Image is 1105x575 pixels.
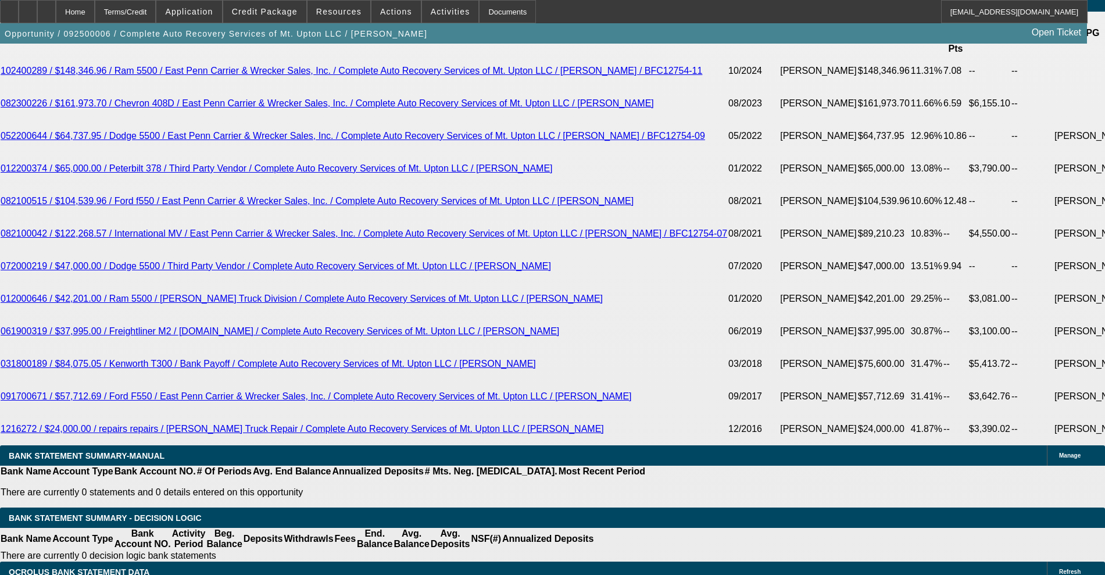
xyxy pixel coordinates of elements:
[728,152,779,185] td: 01/2022
[943,380,968,413] td: --
[779,185,857,217] td: [PERSON_NAME]
[910,380,943,413] td: 31.41%
[316,7,362,16] span: Resources
[910,120,943,152] td: 12.96%
[857,315,910,348] td: $37,995.00
[968,152,1011,185] td: $3,790.00
[910,55,943,87] td: 11.31%
[857,185,910,217] td: $104,539.96
[502,528,594,550] th: Annualized Deposits
[910,185,943,217] td: 10.60%
[1,228,727,238] a: 082100042 / $122,268.57 / International MV / East Penn Carrier & Wrecker Sales, Inc. / Complete A...
[779,120,857,152] td: [PERSON_NAME]
[910,152,943,185] td: 13.08%
[943,348,968,380] td: --
[371,1,421,23] button: Actions
[857,413,910,445] td: $24,000.00
[1011,120,1054,152] td: --
[968,217,1011,250] td: $4,550.00
[393,528,430,550] th: Avg. Balance
[968,315,1011,348] td: $3,100.00
[779,413,857,445] td: [PERSON_NAME]
[1,359,536,369] a: 031800189 / $84,075.05 / Kenworth T300 / Bank Payoff / Complete Auto Recovery Services of Mt. Upt...
[424,466,558,477] th: # Mts. Neg. [MEDICAL_DATA].
[380,7,412,16] span: Actions
[283,528,334,550] th: Withdrawls
[223,1,306,23] button: Credit Package
[910,315,943,348] td: 30.87%
[943,55,968,87] td: 7.08
[968,185,1011,217] td: --
[968,250,1011,283] td: --
[943,152,968,185] td: --
[196,466,252,477] th: # Of Periods
[1,131,705,141] a: 052200644 / $64,737.95 / Dodge 5500 / East Penn Carrier & Wrecker Sales, Inc. / Complete Auto Rec...
[943,87,968,120] td: 6.59
[779,315,857,348] td: [PERSON_NAME]
[728,217,779,250] td: 08/2021
[243,528,284,550] th: Deposits
[422,1,479,23] button: Activities
[1011,217,1054,250] td: --
[968,87,1011,120] td: $6,155.10
[728,348,779,380] td: 03/2018
[943,217,968,250] td: --
[52,466,114,477] th: Account Type
[728,55,779,87] td: 10/2024
[114,466,196,477] th: Bank Account NO.
[857,283,910,315] td: $42,201.00
[307,1,370,23] button: Resources
[910,283,943,315] td: 29.25%
[1011,55,1054,87] td: --
[943,413,968,445] td: --
[968,413,1011,445] td: $3,390.02
[728,87,779,120] td: 08/2023
[728,413,779,445] td: 12/2016
[1011,283,1054,315] td: --
[1011,250,1054,283] td: --
[910,348,943,380] td: 31.47%
[171,528,206,550] th: Activity Period
[779,217,857,250] td: [PERSON_NAME]
[1059,452,1081,459] span: Manage
[1011,413,1054,445] td: --
[1011,315,1054,348] td: --
[1,66,702,76] a: 102400289 / $148,346.96 / Ram 5500 / East Penn Carrier & Wrecker Sales, Inc. / Complete Auto Reco...
[779,283,857,315] td: [PERSON_NAME]
[52,528,114,550] th: Account Type
[943,120,968,152] td: 10.86
[1011,348,1054,380] td: --
[431,7,470,16] span: Activities
[356,528,393,550] th: End. Balance
[779,87,857,120] td: [PERSON_NAME]
[779,348,857,380] td: [PERSON_NAME]
[779,55,857,87] td: [PERSON_NAME]
[165,7,213,16] span: Application
[252,466,332,477] th: Avg. End Balance
[470,528,502,550] th: NSF(#)
[206,528,242,550] th: Beg. Balance
[1,163,553,173] a: 012200374 / $65,000.00 / Peterbilt 378 / Third Party Vendor / Complete Auto Recovery Services of ...
[943,250,968,283] td: 9.94
[430,528,471,550] th: Avg. Deposits
[1011,87,1054,120] td: --
[910,87,943,120] td: 11.66%
[156,1,221,23] button: Application
[857,55,910,87] td: $148,346.96
[857,250,910,283] td: $47,000.00
[1,294,603,303] a: 012000646 / $42,201.00 / Ram 5500 / [PERSON_NAME] Truck Division / Complete Auto Recovery Service...
[857,87,910,120] td: $161,973.70
[857,380,910,413] td: $57,712.69
[728,120,779,152] td: 05/2022
[728,380,779,413] td: 09/2017
[331,466,424,477] th: Annualized Deposits
[1,424,604,434] a: 1216272 / $24,000.00 / repairs repairs / [PERSON_NAME] Truck Repair / Complete Auto Recovery Serv...
[943,185,968,217] td: 12.48
[334,528,356,550] th: Fees
[857,152,910,185] td: $65,000.00
[779,380,857,413] td: [PERSON_NAME]
[1,487,645,498] p: There are currently 0 statements and 0 details entered on this opportunity
[779,250,857,283] td: [PERSON_NAME]
[857,120,910,152] td: $64,737.95
[968,380,1011,413] td: $3,642.76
